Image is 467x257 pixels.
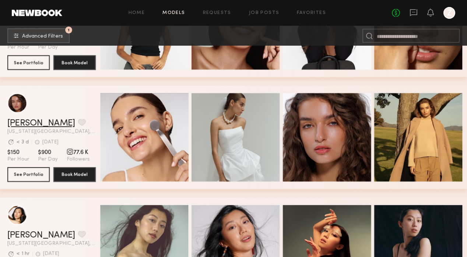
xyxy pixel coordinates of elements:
div: < 1 hr [17,251,29,257]
a: Job Posts [249,11,280,15]
a: Home [129,11,145,15]
span: Advanced Filters [22,34,63,39]
a: Models [162,11,185,15]
a: [PERSON_NAME] [7,119,75,128]
span: 77.6 K [67,149,90,156]
span: Per Hour [7,156,29,163]
span: $150 [7,149,29,156]
a: Requests [203,11,231,15]
button: Book Model [53,55,96,70]
a: Z [443,7,455,19]
div: < 3 d [17,140,29,145]
a: Favorites [297,11,326,15]
span: 1 [68,28,70,32]
button: 1Advanced Filters [7,28,70,43]
div: [DATE] [43,251,59,257]
span: Per Hour [7,44,29,51]
span: Followers [67,156,90,163]
span: Per Day [38,156,58,163]
a: [PERSON_NAME] [7,231,75,240]
span: [US_STATE][GEOGRAPHIC_DATA], [GEOGRAPHIC_DATA] [7,129,96,134]
span: Per Day [38,44,58,51]
div: [DATE] [42,140,59,145]
button: See Portfolio [7,167,50,182]
button: Book Model [53,167,96,182]
span: $900 [38,149,58,156]
button: See Portfolio [7,55,50,70]
span: [US_STATE][GEOGRAPHIC_DATA], [GEOGRAPHIC_DATA] [7,241,96,246]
